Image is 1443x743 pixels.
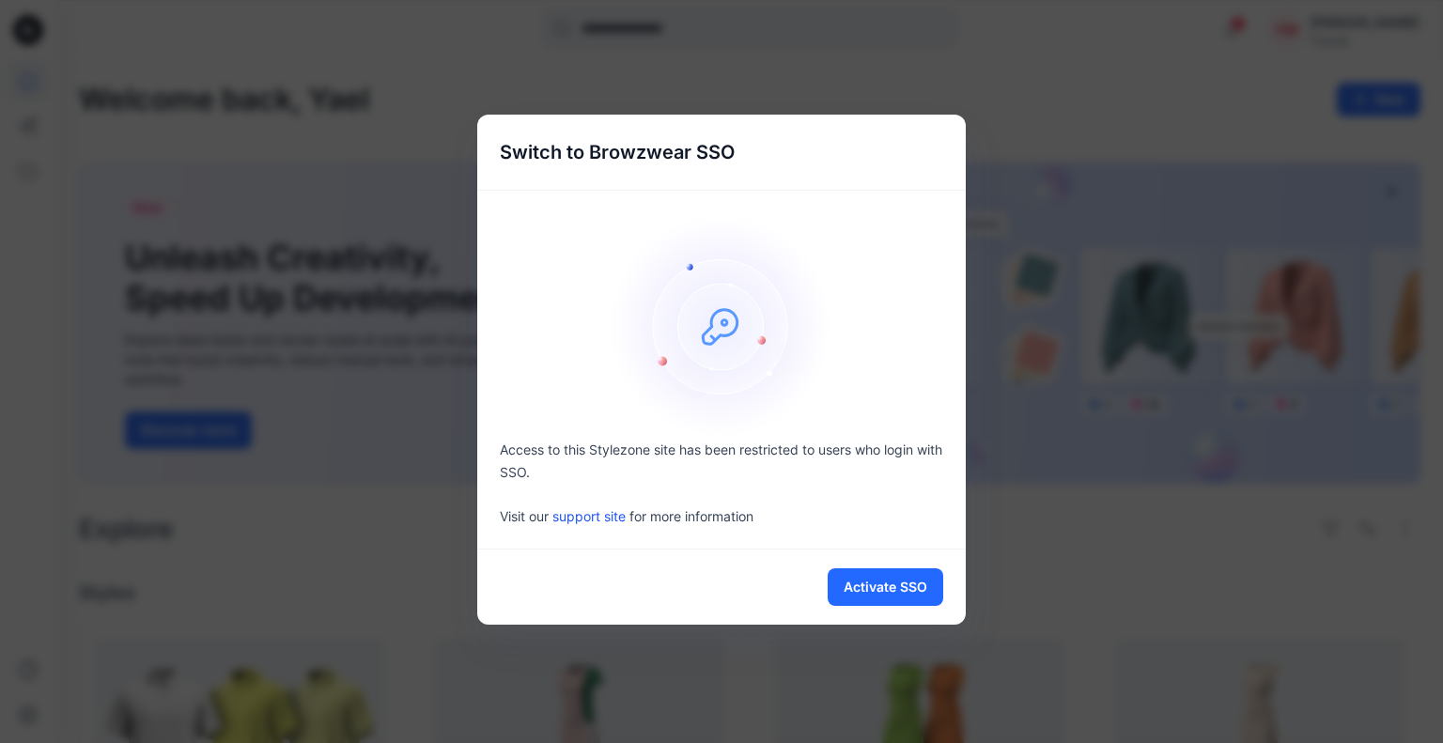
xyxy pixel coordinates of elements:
p: Access to this Stylezone site has been restricted to users who login with SSO. [500,439,943,484]
img: onboarding-sz2.46497b1a466840e1406823e529e1e164.svg [609,213,834,439]
p: Visit our for more information [500,506,943,526]
a: support site [552,508,626,524]
button: Activate SSO [828,568,943,606]
h5: Switch to Browzwear SSO [477,115,757,190]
